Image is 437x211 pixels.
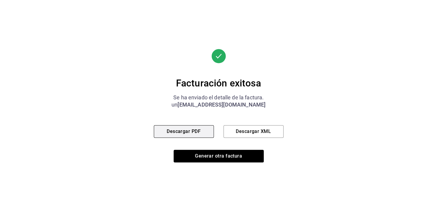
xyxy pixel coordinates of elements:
font: Facturación exitosa [176,77,261,89]
font: [EMAIL_ADDRESS][DOMAIN_NAME] [178,101,266,108]
button: Generar otra factura [174,150,264,162]
button: Descargar XML [223,125,284,138]
font: Descargar XML [236,128,271,134]
font: Se ha enviado el detalle de la factura. [173,94,264,101]
button: Descargar PDF [154,125,214,138]
font: un [171,101,178,108]
font: Generar otra factura [195,153,242,159]
font: Descargar PDF [167,128,201,134]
